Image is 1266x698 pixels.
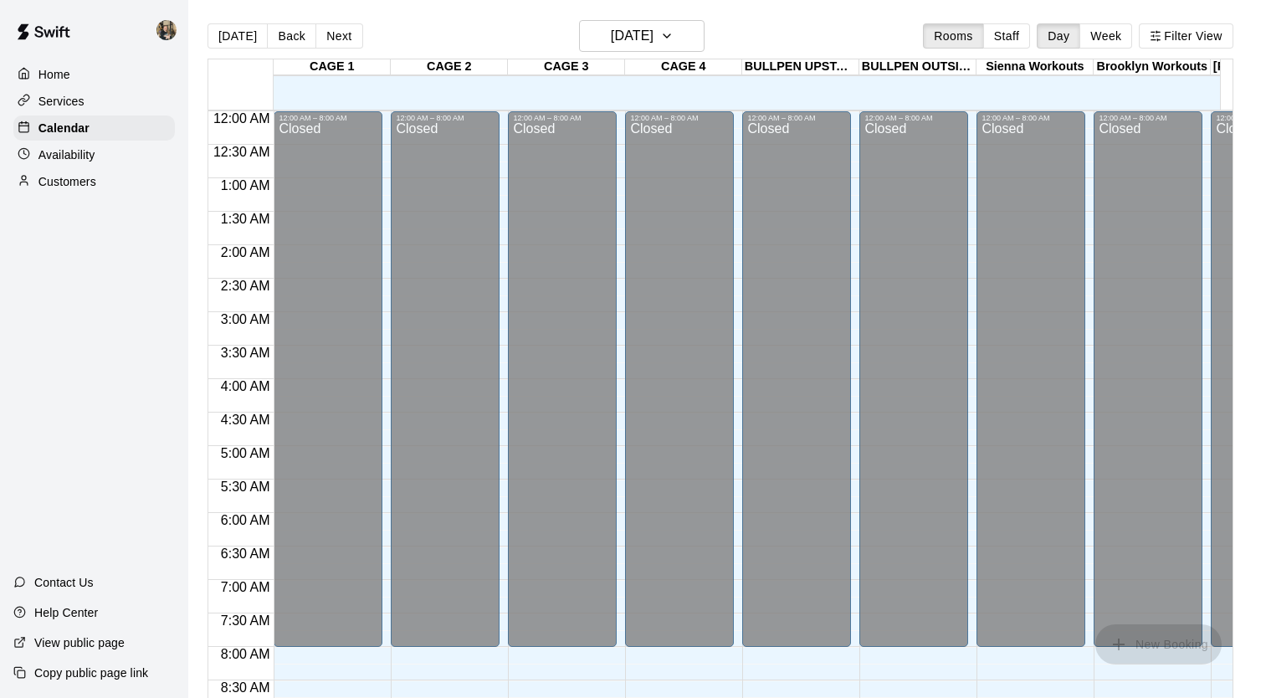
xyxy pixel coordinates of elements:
div: 12:00 AM – 8:00 AM [1099,114,1171,122]
span: 7:30 AM [217,613,274,628]
span: 5:30 AM [217,480,274,494]
div: CAGE 4 [625,59,742,75]
div: Closed [982,122,1080,644]
span: 4:00 AM [217,379,274,393]
div: 12:00 AM – 8:00 AM [396,114,468,122]
span: 2:00 AM [217,245,274,259]
p: Calendar [38,120,90,136]
img: Brooklyn Mohamud [156,20,177,40]
span: 2:30 AM [217,279,274,293]
a: Availability [13,142,175,167]
p: Services [38,93,85,110]
button: Staff [983,23,1031,49]
div: Closed [513,122,612,644]
span: 7:00 AM [217,580,274,594]
span: 6:00 AM [217,513,274,527]
span: 5:00 AM [217,446,274,460]
span: 4:30 AM [217,413,274,427]
div: CAGE 2 [391,59,508,75]
div: 12:00 AM – 8:00 AM: Closed [625,111,734,647]
button: Filter View [1139,23,1233,49]
a: Services [13,89,175,114]
div: 12:00 AM – 8:00 AM: Closed [859,111,968,647]
div: Closed [396,122,495,644]
span: 8:00 AM [217,647,274,661]
div: BULLPEN OUTSIDE [859,59,976,75]
button: [DATE] [579,20,705,52]
span: 6:30 AM [217,547,274,561]
div: 12:00 AM – 8:00 AM [630,114,702,122]
div: 12:00 AM – 8:00 AM [513,114,585,122]
div: 12:00 AM – 8:00 AM: Closed [274,111,382,647]
a: Customers [13,169,175,194]
div: 12:00 AM – 8:00 AM: Closed [508,111,617,647]
h6: [DATE] [611,24,654,48]
button: Week [1079,23,1132,49]
div: CAGE 1 [274,59,391,75]
div: 12:00 AM – 8:00 AM: Closed [1094,111,1202,647]
div: Sienna Workouts [976,59,1094,75]
p: Contact Us [34,574,94,591]
span: 12:30 AM [209,145,274,159]
button: Day [1037,23,1080,49]
button: Next [315,23,362,49]
span: 1:00 AM [217,178,274,192]
p: View public page [34,634,125,651]
div: 12:00 AM – 8:00 AM [747,114,819,122]
div: 12:00 AM – 8:00 AM [279,114,351,122]
span: 3:30 AM [217,346,274,360]
span: You don't have the permission to add bookings [1095,636,1222,650]
p: Copy public page link [34,665,148,681]
div: 12:00 AM – 8:00 AM [864,114,936,122]
div: Brooklyn Mohamud [153,13,188,47]
span: 1:30 AM [217,212,274,226]
span: 3:00 AM [217,312,274,326]
button: [DATE] [208,23,268,49]
a: Home [13,62,175,87]
p: Availability [38,146,95,163]
button: Back [267,23,316,49]
div: BULLPEN UPSTAIRS [742,59,859,75]
div: CAGE 3 [508,59,625,75]
div: Closed [279,122,377,644]
div: 12:00 AM – 8:00 AM [982,114,1053,122]
div: Closed [1099,122,1197,644]
p: Customers [38,173,96,190]
div: Brooklyn Workouts [1094,59,1211,75]
span: 12:00 AM [209,111,274,126]
button: Rooms [923,23,983,49]
div: Closed [630,122,729,644]
div: Closed [864,122,963,644]
div: Closed [747,122,846,644]
p: Home [38,66,70,83]
a: Calendar [13,115,175,141]
p: Help Center [34,604,98,621]
div: 12:00 AM – 8:00 AM: Closed [391,111,500,647]
div: 12:00 AM – 8:00 AM: Closed [742,111,851,647]
span: 8:30 AM [217,680,274,695]
div: 12:00 AM – 8:00 AM: Closed [976,111,1085,647]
